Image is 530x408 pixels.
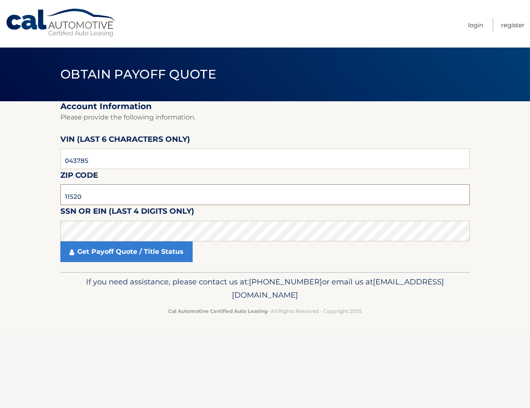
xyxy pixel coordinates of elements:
[60,67,216,82] span: Obtain Payoff Quote
[501,18,525,32] a: Register
[60,133,190,148] label: VIN (last 6 characters only)
[5,8,117,38] a: Cal Automotive
[66,307,464,315] p: - All Rights Reserved - Copyright 2025
[468,18,483,32] a: Login
[60,101,470,112] h2: Account Information
[60,169,98,184] label: Zip Code
[249,277,322,286] span: [PHONE_NUMBER]
[168,308,267,314] strong: Cal Automotive Certified Auto Leasing
[66,275,464,302] p: If you need assistance, please contact us at: or email us at
[60,241,193,262] a: Get Payoff Quote / Title Status
[60,112,470,123] p: Please provide the following information.
[60,205,194,220] label: SSN or EIN (last 4 digits only)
